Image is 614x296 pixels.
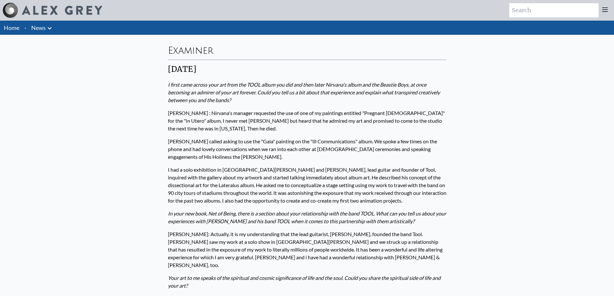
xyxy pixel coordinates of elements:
input: Search [509,3,599,17]
p: [PERSON_NAME] called asking to use the "Gaia" painting on the "Ill Communications" album. We spok... [168,135,446,163]
em: Your art to me speaks of the spiritual and cosmic significance of life and the soul. Could you sh... [168,275,441,289]
em: In your new book, Net of Being, there is a section about your relationship with the band TOOL. Wh... [168,210,446,224]
div: [DATE] [168,64,446,74]
a: News [31,23,46,32]
p: [PERSON_NAME]: Actually, it is my understanding that the lead guitarist, [PERSON_NAME], founded t... [168,228,446,272]
li: · [22,21,29,35]
div: Examiner [168,40,446,59]
p: [PERSON_NAME] : Nirvana's manager requested the use of one of my paintings entitled "Pregnant [DE... [168,107,446,135]
p: I had a solo exhibition in [GEOGRAPHIC_DATA][PERSON_NAME] and [PERSON_NAME], lead guitar and foun... [168,163,446,207]
a: Home [4,24,19,31]
em: I first came across your art from the TOOL album you did and then later Nirvana's album and the B... [168,81,440,103]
